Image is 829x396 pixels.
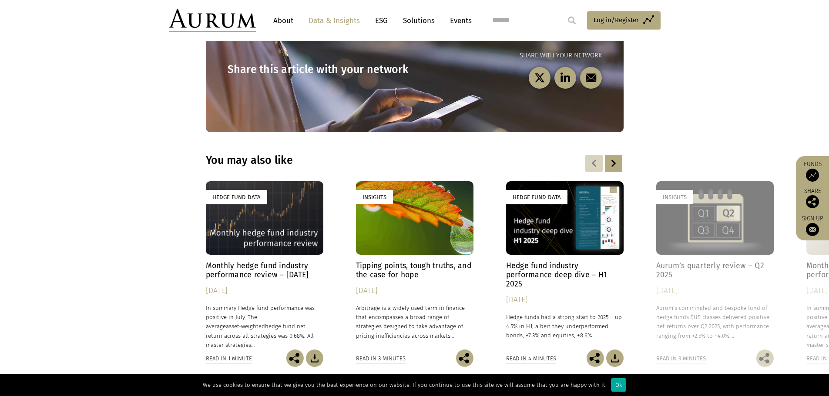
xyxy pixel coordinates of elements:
[356,181,473,349] a: Insights Tipping points, tough truths, and the case for hope [DATE] Arbitrage is a widely used te...
[206,354,252,363] div: Read in 1 minute
[415,50,602,61] p: Share with your network
[611,378,626,392] div: Ok
[456,349,473,367] img: Share this post
[506,294,624,306] div: [DATE]
[206,190,267,204] div: Hedge Fund Data
[806,195,819,208] img: Share this post
[356,285,473,297] div: [DATE]
[656,190,693,204] div: Insights
[756,349,774,367] img: Share this post
[806,169,819,182] img: Access Funds
[506,190,567,204] div: Hedge Fund Data
[304,13,364,29] a: Data & Insights
[506,313,624,340] p: Hedge funds had a strong start to 2025 – up 4.5% in H1, albeit they underperformed bonds, +7.3% a...
[356,261,473,280] h4: Tipping points, tough truths, and the case for hope
[800,188,825,208] div: Share
[656,285,774,297] div: [DATE]
[800,160,825,182] a: Funds
[206,303,323,349] p: In summary Hedge fund performance was positive in July. The average hedge fund net return across ...
[206,181,323,349] a: Hedge Fund Data Monthly hedge fund industry performance review – [DATE] [DATE] In summary Hedge f...
[506,354,556,363] div: Read in 4 minutes
[560,73,571,83] img: linkedin-black.svg
[169,9,256,32] img: Aurum
[356,190,393,204] div: Insights
[606,349,624,367] img: Download Article
[399,13,439,29] a: Solutions
[656,303,774,340] p: Aurum’s commingled and bespoke fund of hedge funds $US classes delivered positive net returns ove...
[286,349,304,367] img: Share this post
[356,303,473,340] p: Arbitrage is a widely used term in finance that encompasses a broad range of strategies designed ...
[534,73,545,83] img: twitter-black.svg
[269,13,298,29] a: About
[226,323,265,329] span: asset-weighted
[206,261,323,280] h4: Monthly hedge fund industry performance review – [DATE]
[228,63,415,76] h3: Share this article with your network
[206,154,511,167] h3: You may also like
[206,285,323,297] div: [DATE]
[656,261,774,280] h4: Aurum’s quarterly review – Q2 2025
[371,13,392,29] a: ESG
[506,261,624,289] h4: Hedge fund industry performance deep dive – H1 2025
[800,215,825,236] a: Sign up
[594,15,639,25] span: Log in/Register
[563,12,581,29] input: Submit
[446,13,472,29] a: Events
[806,223,819,236] img: Sign up to our newsletter
[587,11,661,30] a: Log in/Register
[306,349,323,367] img: Download Article
[506,181,624,349] a: Hedge Fund Data Hedge fund industry performance deep dive – H1 2025 [DATE] Hedge funds had a stro...
[356,354,406,363] div: Read in 3 minutes
[585,73,596,83] img: email-black.svg
[656,354,706,363] div: Read in 3 minutes
[587,349,604,367] img: Share this post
